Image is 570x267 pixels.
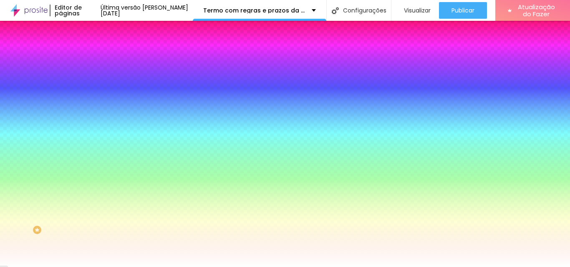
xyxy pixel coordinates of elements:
font: Editor de páginas [55,3,82,17]
font: Publicar [451,6,474,15]
font: Visualizar [404,6,431,15]
img: Ícone [332,7,339,14]
font: Última versão [PERSON_NAME] [DATE] [101,3,188,17]
font: Atualização do Fazer [518,2,555,18]
button: Publicar [439,2,487,19]
font: Termo com regras e prazos da empresa [203,6,328,15]
button: Visualizar [391,2,439,19]
font: Configurações [343,6,386,15]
